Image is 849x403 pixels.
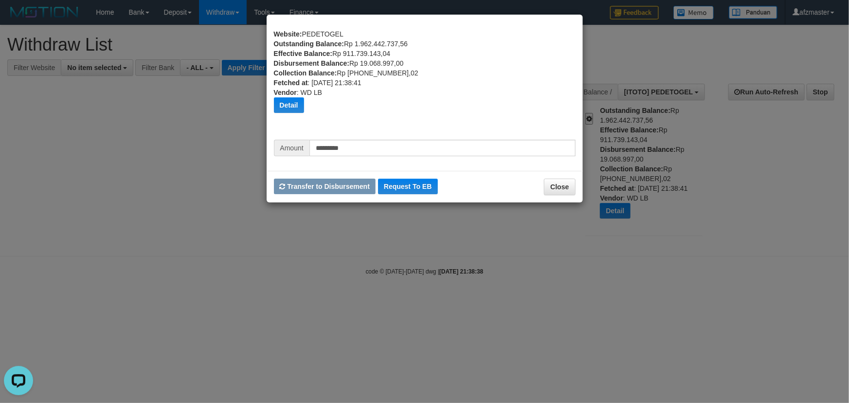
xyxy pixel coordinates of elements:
button: Detail [274,97,304,113]
b: Disbursement Balance: [274,59,350,67]
b: Effective Balance: [274,50,333,57]
span: Amount [274,140,309,156]
b: Outstanding Balance: [274,40,344,48]
button: Request To EB [378,179,438,194]
b: Fetched at [274,79,308,87]
b: Website: [274,30,302,38]
div: PEDETOGEL Rp 1.962.442.737,56 Rp 911.739.143,04 Rp 19.068.997,00 Rp [PHONE_NUMBER],02 : [DATE] 21... [274,29,576,140]
button: Transfer to Disbursement [274,179,376,194]
button: Open LiveChat chat widget [4,4,33,33]
b: Collection Balance: [274,69,337,77]
button: Close [544,179,575,195]
b: Vendor [274,89,297,96]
